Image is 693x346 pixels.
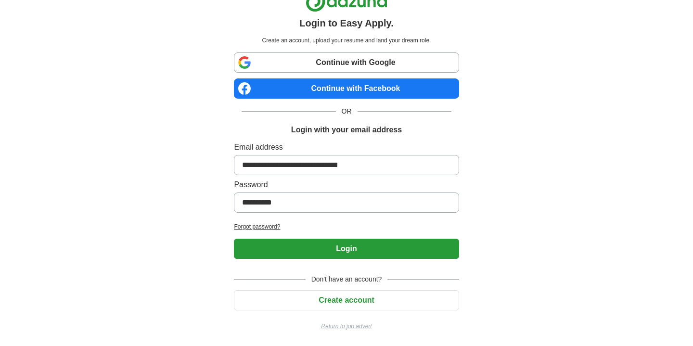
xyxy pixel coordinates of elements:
a: Return to job advert [234,322,459,331]
button: Create account [234,290,459,310]
a: Continue with Facebook [234,78,459,99]
span: Don't have an account? [306,274,388,284]
h1: Login with your email address [291,124,402,136]
a: Continue with Google [234,52,459,73]
a: Create account [234,296,459,304]
span: OR [336,106,358,116]
p: Create an account, upload your resume and land your dream role. [236,36,457,45]
a: Forgot password? [234,222,459,231]
button: Login [234,239,459,259]
label: Password [234,179,459,191]
h1: Login to Easy Apply. [299,16,394,30]
label: Email address [234,141,459,153]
